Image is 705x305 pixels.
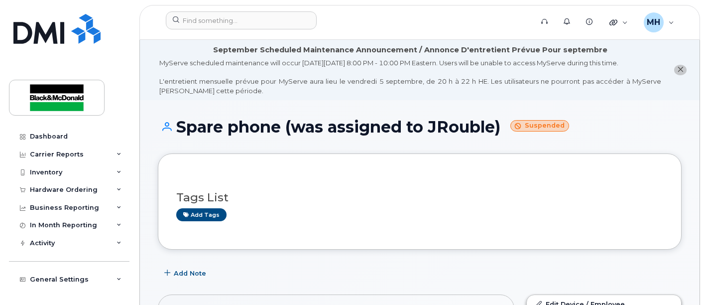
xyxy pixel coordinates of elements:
div: MyServe scheduled maintenance will occur [DATE][DATE] 8:00 PM - 10:00 PM Eastern. Users will be u... [159,58,661,95]
small: Suspended [510,120,569,132]
h3: Tags List [176,191,663,204]
button: Add Note [158,265,215,283]
div: September Scheduled Maintenance Announcement / Annonce D'entretient Prévue Pour septembre [213,45,607,55]
h1: Spare phone (was assigned to JRouble) [158,118,682,136]
button: close notification [674,65,687,75]
span: Add Note [174,269,206,278]
a: Add tags [176,208,227,221]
